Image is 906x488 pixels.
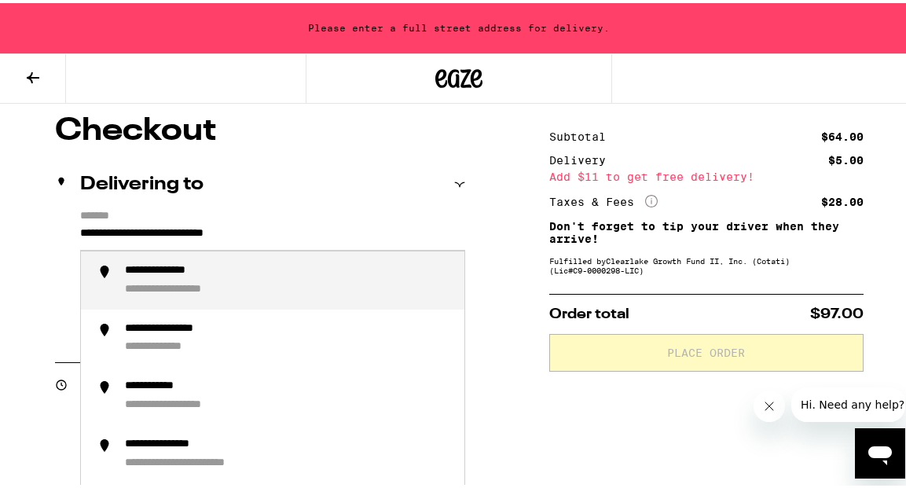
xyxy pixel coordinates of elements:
iframe: Close message [754,387,785,419]
div: $64.00 [821,128,864,139]
div: $28.00 [821,193,864,204]
div: Add $11 to get free delivery! [549,168,864,179]
span: $97.00 [810,304,864,318]
div: $5.00 [828,152,864,163]
p: Don't forget to tip your driver when they arrive! [549,217,864,242]
h2: Delivering to [80,172,204,191]
div: Subtotal [549,128,617,139]
iframe: Button to launch messaging window [855,425,905,475]
iframe: Message from company [791,384,905,419]
span: Order total [549,304,629,318]
span: Place Order [667,344,745,355]
h1: Checkout [55,112,465,144]
div: Fulfilled by Clearlake Growth Fund II, Inc. (Cotati) (Lic# C9-0000298-LIC ) [549,253,864,272]
div: Delivery [549,152,617,163]
div: Taxes & Fees [549,192,658,206]
button: Place Order [549,331,864,369]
